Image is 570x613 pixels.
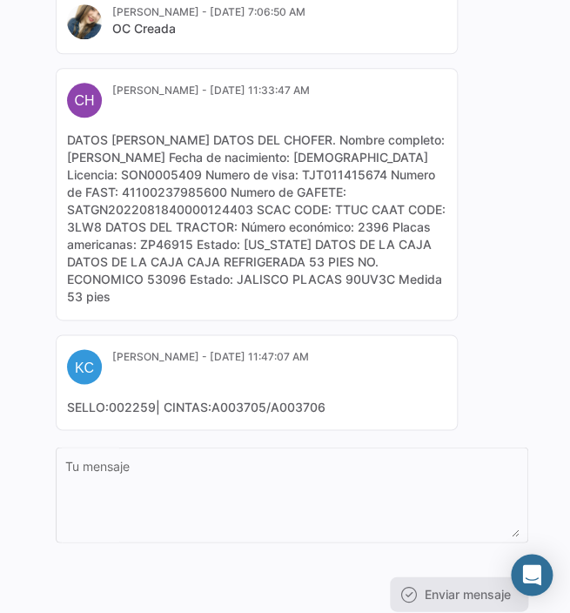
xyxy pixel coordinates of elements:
mat-card-subtitle: [PERSON_NAME] - [DATE] 11:47:07 AM [112,349,309,365]
img: 67520e24-8e31-41af-9406-a183c2b4e474.jpg [67,4,102,39]
div: KC [67,349,102,384]
div: CH [67,83,102,118]
mat-card-content: SELLO:002259| CINTAS:A003705/A003706 [67,398,446,415]
mat-card-content: DATOS [PERSON_NAME] DATOS DEL CHOFER. Nombre completo: [PERSON_NAME] Fecha de nacimiento: [DEMOGR... [67,131,446,306]
div: Abrir Intercom Messenger [511,554,553,596]
mat-card-title: OC Creada [112,20,305,37]
mat-card-subtitle: [PERSON_NAME] - [DATE] 11:33:47 AM [112,83,310,98]
mat-card-subtitle: [PERSON_NAME] - [DATE] 7:06:50 AM [112,4,305,20]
